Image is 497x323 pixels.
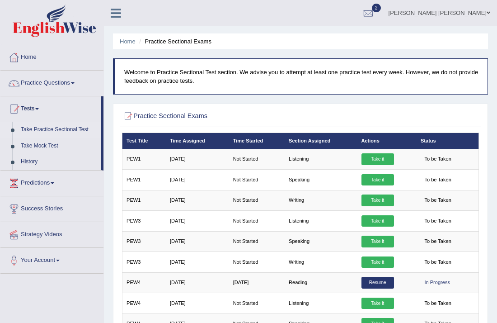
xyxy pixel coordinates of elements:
[122,231,165,252] td: PEW3
[229,293,284,313] td: Not Started
[166,272,229,293] td: [DATE]
[122,133,165,149] th: Test Title
[166,231,229,252] td: [DATE]
[421,195,455,206] span: To be Taken
[0,248,103,271] a: Your Account
[421,215,455,227] span: To be Taken
[166,211,229,231] td: [DATE]
[17,122,101,138] a: Take Practice Sectional Test
[137,37,211,46] li: Practice Sectional Exams
[372,4,381,12] span: 2
[285,293,357,313] td: Listening
[421,153,455,165] span: To be Taken
[124,68,478,85] p: Welcome to Practice Sectional Test section. We advise you to attempt at least one practice test e...
[361,215,394,227] a: Take it
[0,222,103,245] a: Strategy Videos
[229,170,284,190] td: Not Started
[285,190,357,210] td: Writing
[361,277,394,289] a: Resume
[229,133,284,149] th: Time Started
[361,236,394,247] a: Take it
[166,170,229,190] td: [DATE]
[361,256,394,268] a: Take it
[285,272,357,293] td: Reading
[0,71,103,93] a: Practice Questions
[421,298,455,309] span: To be Taken
[166,190,229,210] td: [DATE]
[229,272,284,293] td: [DATE]
[0,196,103,219] a: Success Stories
[122,190,165,210] td: PEW1
[285,211,357,231] td: Listening
[229,252,284,272] td: Not Started
[0,96,101,119] a: Tests
[285,149,357,169] td: Listening
[122,272,165,293] td: PEW4
[361,174,394,186] a: Take it
[229,149,284,169] td: Not Started
[0,45,103,67] a: Home
[229,231,284,252] td: Not Started
[285,252,357,272] td: Writing
[361,153,394,165] a: Take it
[166,293,229,313] td: [DATE]
[166,252,229,272] td: [DATE]
[421,236,455,247] span: To be Taken
[122,149,165,169] td: PEW1
[285,170,357,190] td: Speaking
[421,256,455,268] span: To be Taken
[17,154,101,170] a: History
[417,133,479,149] th: Status
[361,195,394,206] a: Take it
[122,110,343,122] h2: Practice Sectional Exams
[229,190,284,210] td: Not Started
[0,171,103,193] a: Predictions
[122,170,165,190] td: PEW1
[421,277,454,289] div: In Progress
[122,252,165,272] td: PEW3
[17,138,101,154] a: Take Mock Test
[120,38,136,45] a: Home
[285,231,357,252] td: Speaking
[361,298,394,309] a: Take it
[229,211,284,231] td: Not Started
[122,293,165,313] td: PEW4
[421,174,455,186] span: To be Taken
[166,149,229,169] td: [DATE]
[357,133,416,149] th: Actions
[122,211,165,231] td: PEW3
[166,133,229,149] th: Time Assigned
[285,133,357,149] th: Section Assigned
